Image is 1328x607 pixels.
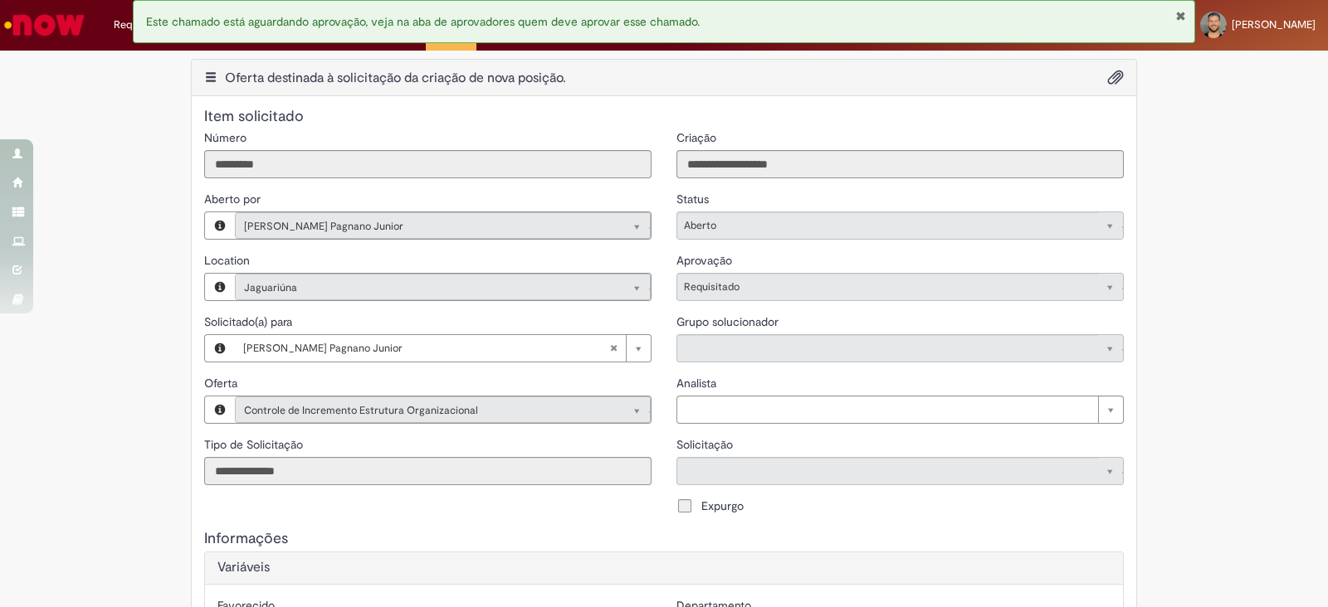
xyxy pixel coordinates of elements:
[204,529,288,548] span: Informações
[1107,64,1124,94] button: Adicionar anexos
[204,107,304,126] span: Item solicitado
[146,14,700,29] span: Este chamado está aguardando aprovação, veja na aba de aprovadores quem deve aprovar esse chamado.
[204,376,241,391] span: Somente leitura - Oferta, Controle de Incremento Estrutura Organizacional
[205,335,235,362] button: Solicitado(a) para, Visualizar este registro Eros Sebastiao Pagnano Junior
[676,457,1124,485] a: Limpar campo Solicitação
[676,314,782,329] span: Somente leitura - Grupo solucionador
[204,253,253,268] span: Somente leitura - Location, Jaguariúna
[205,274,235,300] button: Location, Visualizar este registro Jaguariúna
[235,212,651,239] a: [PERSON_NAME] Pagnano JuniorLimpar campo Aberto por
[235,274,651,300] a: JaguariúnaLimpar campo Location
[676,334,1124,362] a: Limpar campo Grupo solucionador
[1087,68,1124,94] div: Adicionar um anexo
[2,8,87,41] img: ServiceNow
[676,192,712,206] span: Somente leitura - Status
[244,397,608,424] span: Controle de Incremento Estrutura Organizacional
[204,69,217,87] button: Menu do formulário Item solicitado
[235,396,651,423] a: Controle de Incremento Estrutura OrganizacionalLimpar campo Oferta
[204,130,250,145] span: Somente leitura - Número gerado automaticamente que identifica exclusivamente o registro
[684,212,1090,239] span: Aberto
[243,335,609,362] span: [PERSON_NAME] Pagnano Junior
[225,70,566,86] span: Oferta destinada à solicitação da criação de nova posição.
[676,130,720,145] span: Somente leitura - Criação
[204,437,306,452] span: Somente leitura - Tipo de Solicitação
[676,253,735,268] span: Somente leitura - Estado atual da aprovação
[676,396,1124,424] a: Limpar campo Analista
[601,335,626,362] abbr: Limpar campo Solicitado(a) para
[684,274,1090,300] span: Requisitado
[204,314,295,329] span: Em nome de outro indivíduo Solicitado(a) para, Eros Sebastiao Pagnano Junior
[701,498,744,514] span: Expurgo
[235,335,651,362] a: [PERSON_NAME] Pagnano JuniorLimpar campo Solicitado(a) para
[204,150,652,178] input: Número
[1175,9,1186,22] button: Fechar Notificação
[676,150,1124,178] input: Criação 11 September 2025 13:54:23 Thursday
[244,274,608,301] span: Jaguariúna
[1232,17,1316,32] span: [PERSON_NAME]
[204,192,264,206] span: Somente leitura - Pessoa que abriu o registro da tarefa Aberto por, Eros Sebastiao Pagnano Junior
[205,396,235,423] button: Oferta, Visualizar este registro Controle de Incremento Estrutura Organizacional
[676,437,736,452] span: Somente leitura - Solicitação
[204,457,652,485] input: Tipo de Solicitação
[676,376,720,391] span: Pessoa que é o principal responsável pelo trabalho nesta tarefa Analista
[114,17,172,33] span: Requisições
[244,213,608,240] span: [PERSON_NAME] Pagnano Junior
[205,212,235,239] button: Aberto por, Visualizar este registro Eros Sebastiao Pagnano Junior
[217,561,1111,575] h3: Variáveis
